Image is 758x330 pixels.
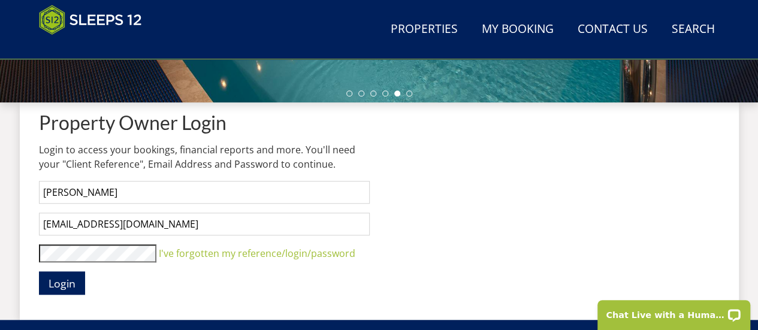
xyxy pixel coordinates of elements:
[39,271,85,295] button: Login
[33,42,159,52] iframe: Customer reviews powered by Trustpilot
[39,5,142,35] img: Sleeps 12
[39,143,370,171] p: Login to access your bookings, financial reports and more. You'll need your "Client Reference", E...
[39,112,370,133] h1: Property Owner Login
[49,276,76,290] span: Login
[667,16,720,43] a: Search
[159,247,355,260] a: I've forgotten my reference/login/password
[39,213,370,235] input: Email
[39,181,370,204] input: Account Reference
[477,16,558,43] a: My Booking
[573,16,653,43] a: Contact Us
[386,16,463,43] a: Properties
[590,292,758,330] iframe: LiveChat chat widget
